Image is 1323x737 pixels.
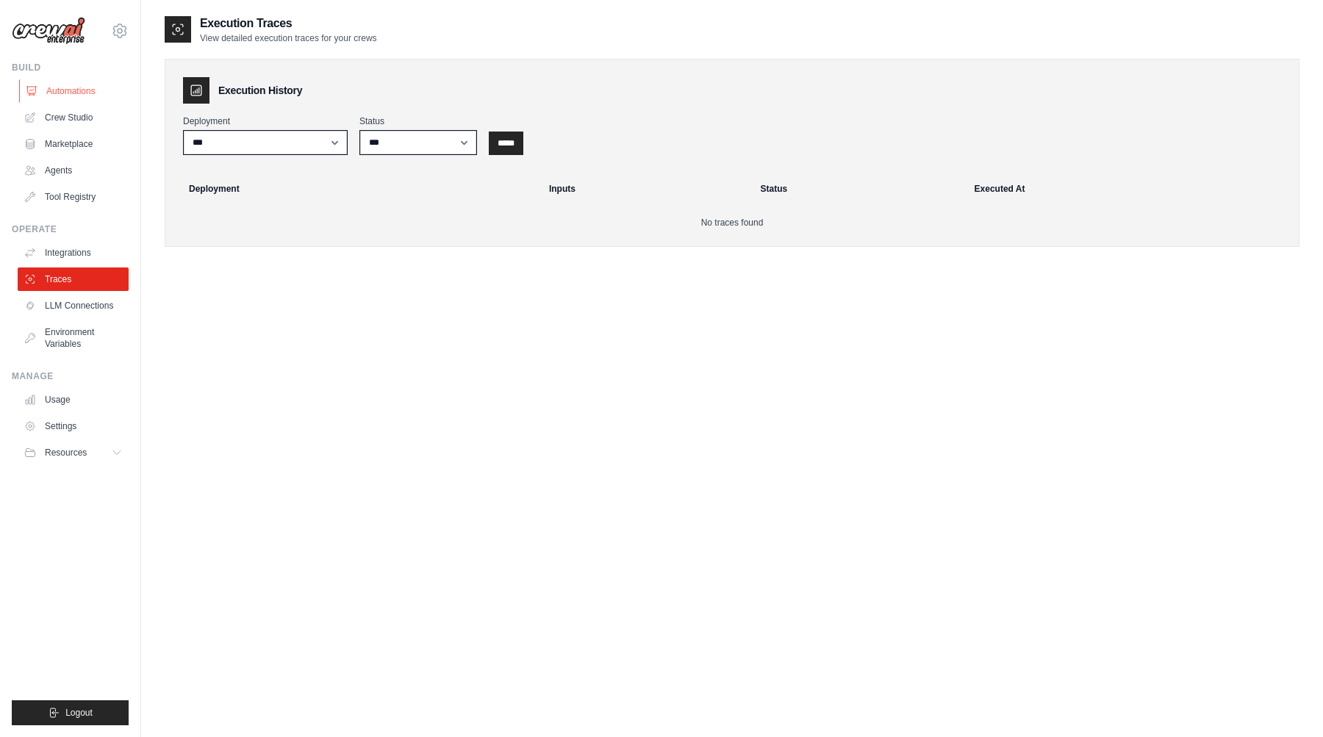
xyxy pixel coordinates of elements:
[183,217,1281,229] p: No traces found
[18,388,129,411] a: Usage
[18,441,129,464] button: Resources
[18,106,129,129] a: Crew Studio
[19,79,130,103] a: Automations
[752,173,966,205] th: Status
[183,115,348,127] label: Deployment
[540,173,752,205] th: Inputs
[12,370,129,382] div: Manage
[18,414,129,438] a: Settings
[18,294,129,317] a: LLM Connections
[12,223,129,235] div: Operate
[200,15,377,32] h2: Execution Traces
[18,320,129,356] a: Environment Variables
[65,707,93,719] span: Logout
[12,700,129,725] button: Logout
[200,32,377,44] p: View detailed execution traces for your crews
[18,159,129,182] a: Agents
[218,83,302,98] h3: Execution History
[18,267,129,291] a: Traces
[966,173,1293,205] th: Executed At
[18,241,129,265] a: Integrations
[18,185,129,209] a: Tool Registry
[359,115,477,127] label: Status
[45,447,87,459] span: Resources
[12,62,129,73] div: Build
[171,173,540,205] th: Deployment
[18,132,129,156] a: Marketplace
[12,17,85,45] img: Logo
